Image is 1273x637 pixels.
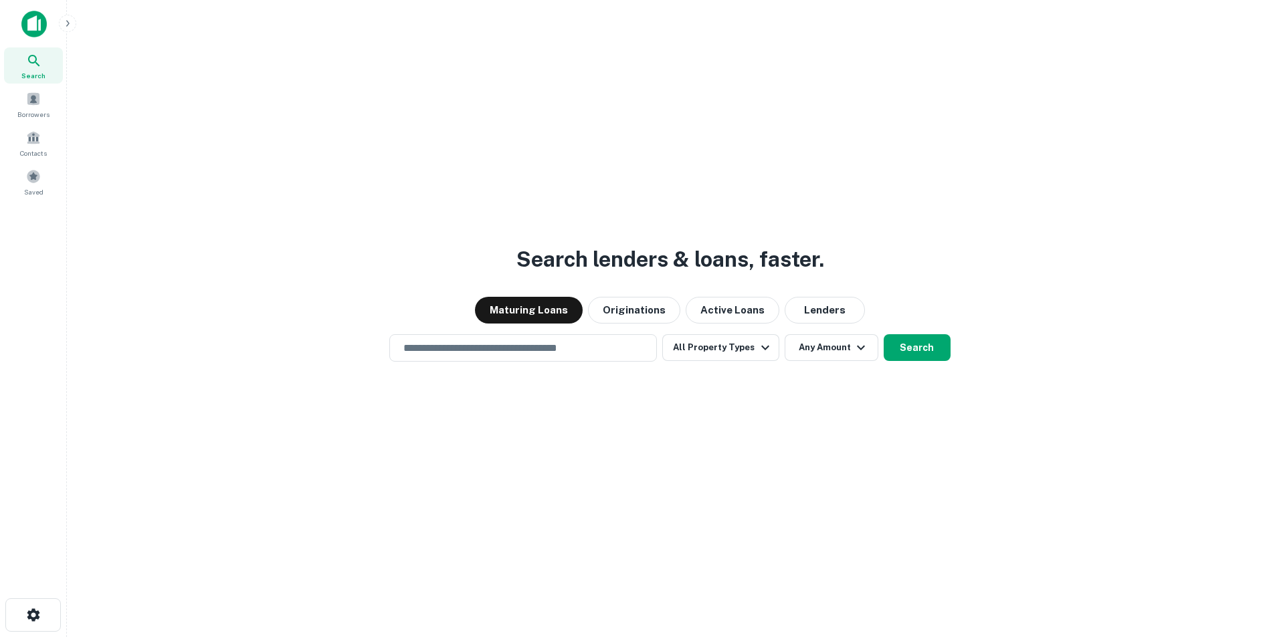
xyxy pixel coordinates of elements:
span: Saved [24,186,43,197]
button: Any Amount [785,334,878,361]
iframe: Chat Widget [1206,530,1273,594]
span: Search [21,70,45,81]
button: Search [884,334,951,361]
a: Search [4,47,63,84]
span: Contacts [20,148,47,158]
a: Saved [4,164,63,200]
button: Active Loans [686,297,779,324]
button: Maturing Loans [475,297,583,324]
img: capitalize-icon.png [21,11,47,37]
a: Contacts [4,125,63,161]
button: Lenders [785,297,865,324]
h3: Search lenders & loans, faster. [516,243,824,275]
a: Borrowers [4,86,63,122]
button: Originations [588,297,680,324]
button: All Property Types [662,334,779,361]
span: Borrowers [17,109,50,120]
